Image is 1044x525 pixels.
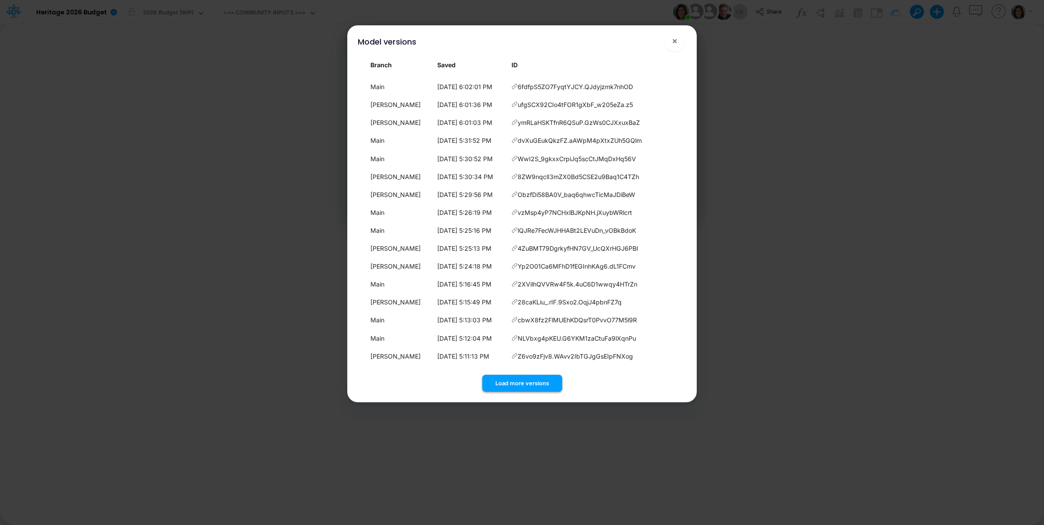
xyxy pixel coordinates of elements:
span: Copy hyperlink to this version of the model [512,226,518,235]
td: [DATE] 5:25:13 PM [434,239,508,257]
span: ufgSCX92CIo4tFOR1gXbF_w205eZa.z5 [518,100,633,109]
span: Copy hyperlink to this version of the model [512,82,518,91]
td: Main [366,221,433,239]
td: [DATE] 5:31:52 PM [434,131,508,149]
span: Copy hyperlink to this version of the model [512,154,518,163]
span: dvXuGEukQkzFZ.aAWpM4pXtxZUh5GQlm [518,136,642,145]
th: Branch [366,56,433,73]
span: Copy hyperlink to this version of the model [512,136,518,145]
td: [PERSON_NAME] [366,95,433,113]
td: [DATE] 5:30:52 PM [434,149,508,167]
span: Copy hyperlink to this version of the model [512,262,518,271]
span: Copy hyperlink to this version of the model [512,352,518,361]
td: Main [366,203,433,221]
span: 28caKLiu_.rIF.9Sxo2.OqjJ4pbnFZ7q [518,297,622,307]
td: Main [366,275,433,293]
td: [DATE] 5:11:13 PM [434,346,508,364]
td: [DATE] 5:26:19 PM [434,203,508,221]
span: Z6vo9zFjv8.WAvv2IbTGJgGsEIpFNXog [518,352,633,361]
td: [DATE] 5:16:45 PM [434,275,508,293]
td: [DATE] 6:01:36 PM [434,95,508,113]
span: cbwX8fz2FlMUEhKDQsrT0PvvO77M5l9R [518,315,637,325]
button: Close [664,31,685,52]
th: ID [508,56,667,73]
span: vzMsp4yP7NCHxlBJKpNH.jXuybWRlcrt [518,208,632,217]
td: Main [366,77,433,95]
td: [DATE] 6:01:03 PM [434,113,508,131]
td: [DATE] 5:30:34 PM [434,167,508,185]
span: ObzfDi58BA0V_baq6qhwcTicMaJDiBeW [518,190,635,199]
td: [PERSON_NAME] [366,113,433,131]
span: Copy hyperlink to this version of the model [512,100,518,109]
td: Main [366,149,433,167]
span: Yp2O01Ca6MFhD1fEGInhKAg6.dL1FCmv [518,262,636,271]
td: [DATE] 6:02:01 PM [434,77,508,95]
td: [DATE] 5:13:03 PM [434,311,508,328]
td: [DATE] 5:12:04 PM [434,328,508,346]
span: ymRLaHSKTfnR6QSuP.GzWs0CJXxuxBaZ [518,118,640,127]
span: Copy hyperlink to this version of the model [512,244,518,253]
span: Copy hyperlink to this version of the model [512,315,518,325]
div: Model versions [358,36,416,48]
button: Load more versions [482,375,562,392]
td: [DATE] 5:29:56 PM [434,185,508,203]
span: Copy hyperlink to this version of the model [512,280,518,289]
span: Copy hyperlink to this version of the model [512,208,518,217]
span: Copy hyperlink to this version of the model [512,297,518,307]
td: Main [366,131,433,149]
span: Copy hyperlink to this version of the model [512,118,518,127]
span: lQJRe7FecWJHHABt2LEVuDn_vOBkBdoK [518,226,636,235]
td: [PERSON_NAME] [366,257,433,275]
span: × [672,35,678,46]
span: 8ZW9nqclI3mZX0Bd5CSE2u9Baq1C4TZh [518,172,639,181]
span: 6fdfpS5ZO7FyqtYJCY.QJdyjzmk7nhOD [518,82,633,91]
span: 2XVilhQVVRw4F5k.4uC6D1wwqy4HTrZn [518,280,637,289]
td: Main [366,311,433,328]
span: Copy hyperlink to this version of the model [512,172,518,181]
td: [PERSON_NAME] [366,346,433,364]
td: [PERSON_NAME] [366,167,433,185]
td: [DATE] 5:24:18 PM [434,257,508,275]
td: Main [366,328,433,346]
span: WwI2S_9gkxxCrpiJq5scCtJMqDxHq56V [518,154,636,163]
span: 4ZuBMT79DgrkyfHN7GV_UcQXrHGJ6PBI [518,244,638,253]
td: [DATE] 5:15:49 PM [434,293,508,311]
td: [PERSON_NAME] [366,239,433,257]
span: NLVbxg4pKEU.G6YKM1zaCtuFa9lXqnPu [518,334,636,343]
td: [PERSON_NAME] [366,185,433,203]
td: [DATE] 5:25:16 PM [434,221,508,239]
td: [PERSON_NAME] [366,293,433,311]
span: Copy hyperlink to this version of the model [512,190,518,199]
span: Copy hyperlink to this version of the model [512,334,518,343]
th: Local date/time when this version was saved [434,56,508,73]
